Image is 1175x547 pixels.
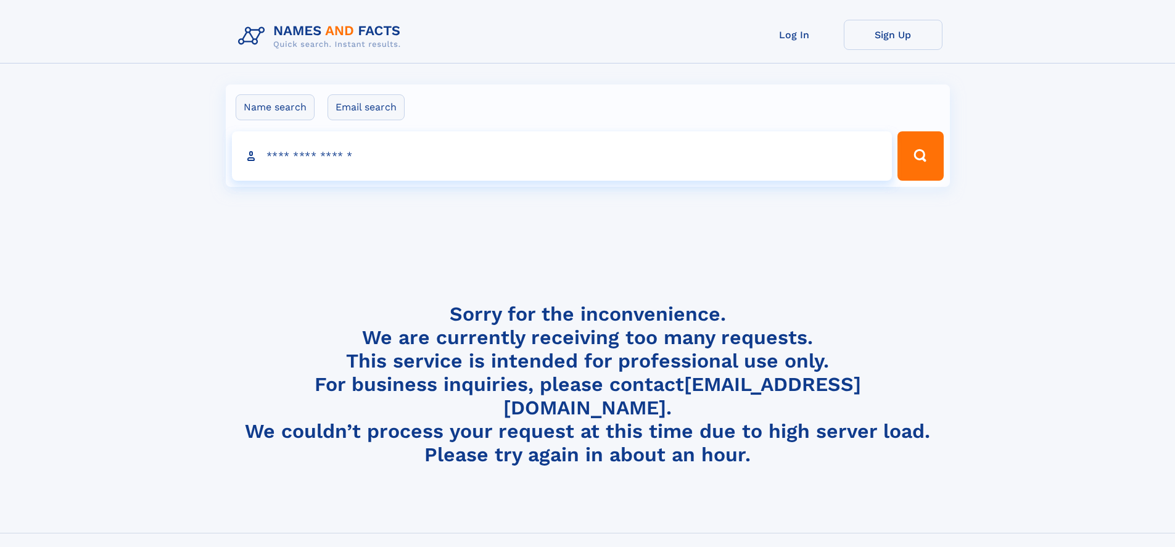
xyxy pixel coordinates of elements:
[745,20,844,50] a: Log In
[897,131,943,181] button: Search Button
[844,20,942,50] a: Sign Up
[328,94,405,120] label: Email search
[236,94,315,120] label: Name search
[233,302,942,467] h4: Sorry for the inconvenience. We are currently receiving too many requests. This service is intend...
[232,131,893,181] input: search input
[233,20,411,53] img: Logo Names and Facts
[503,372,861,419] a: [EMAIL_ADDRESS][DOMAIN_NAME]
